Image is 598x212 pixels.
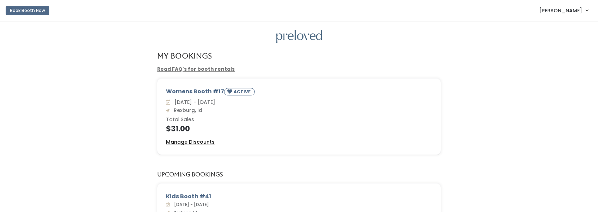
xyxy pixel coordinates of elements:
button: Book Booth Now [6,6,49,15]
div: Womens Booth #17 [166,87,432,98]
div: Kids Booth #41 [166,192,432,201]
a: Manage Discounts [166,138,215,146]
a: Read FAQ's for booth rentals [157,66,235,73]
a: Book Booth Now [6,3,49,18]
span: [DATE] - [DATE] [172,99,215,106]
small: ACTIVE [234,89,252,95]
span: [PERSON_NAME] [539,7,582,14]
span: [DATE] - [DATE] [171,201,209,207]
h6: Total Sales [166,117,432,123]
img: preloved logo [276,30,322,44]
a: [PERSON_NAME] [532,3,595,18]
h5: Upcoming Bookings [157,172,223,178]
h4: $31.00 [166,125,432,133]
span: Rexburg, Id [171,107,202,114]
h4: My Bookings [157,52,212,60]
